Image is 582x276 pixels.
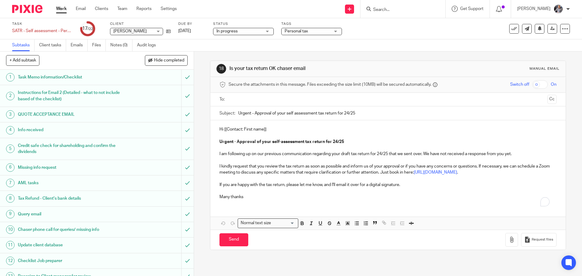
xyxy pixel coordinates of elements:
span: Secure the attachments in this message. Files exceeding the size limit (10MB) will be secured aut... [229,81,431,88]
div: 11 [6,241,15,249]
span: In progress [216,29,238,33]
span: Personal tax [285,29,308,33]
span: [PERSON_NAME] [113,29,147,33]
div: 6 [6,163,15,172]
button: Cc [547,95,557,104]
label: Due by [178,22,206,26]
a: [URL][DOMAIN_NAME] [414,170,457,175]
button: Request files [521,233,556,247]
img: Pixie [12,5,42,13]
a: Reports [136,6,152,12]
small: /22 [88,27,93,31]
div: To enrich screen reader interactions, please activate Accessibility in Grammarly extension settings [210,120,565,205]
a: Work [56,6,67,12]
label: Client [110,22,171,26]
a: Team [117,6,127,12]
h1: Tax Refund - Client's bank details [18,194,123,203]
span: On [551,81,557,88]
label: Task [12,22,73,26]
input: Search for option [273,220,295,226]
span: Switch off [510,81,529,88]
h1: Chaser phone call for queries/ missing info [18,225,123,234]
p: I kindly request that you review the tax return as soon as possible and inform us of your approva... [219,163,556,176]
h1: Credit safe check for shareholding and confirm the dividends [18,141,123,157]
a: Subtasks [12,39,35,51]
h1: Instructions for Email 2 (Detailed - what to not include based of the checklist) [18,88,123,104]
div: Search for option [238,218,298,228]
div: 12 [6,257,15,265]
span: Get Support [460,7,483,11]
h1: AML tasks [18,178,123,188]
a: Clients [95,6,108,12]
label: To: [219,96,226,102]
div: 18 [216,64,226,74]
div: 10 [6,225,15,234]
h1: Is your tax return OK chaser email [229,65,401,72]
h1: Update client database [18,241,123,250]
h1: Info received [18,125,123,135]
input: Search [373,7,427,13]
a: Email [76,6,86,12]
span: Hide completed [154,58,184,63]
p: Hi [[Contact: First name]] [219,126,556,132]
div: 1 [6,73,15,81]
span: Request files [532,237,553,242]
label: Subject: [219,110,235,116]
div: 7 [6,179,15,187]
h1: QUOTE ACCEPTANCE EMAIL [18,110,123,119]
h1: Checklist Job preparer [18,256,123,265]
div: 3 [6,110,15,119]
div: 17 [82,25,93,32]
label: Status [213,22,274,26]
h1: Missing info request [18,163,123,172]
strong: Urgent - Approval of your self-assessment tax return for 24/25 [219,140,344,144]
button: Hide completed [145,55,188,65]
div: Manual email [530,66,560,71]
div: 2 [6,92,15,100]
h1: Task Memo information/Checklist [18,73,123,82]
div: 4 [6,126,15,135]
p: Many thanks [219,194,556,200]
input: Send [219,233,248,246]
div: 5 [6,145,15,153]
span: [DATE] [178,29,191,33]
div: SATR - Self assessment - Personal tax return 24/25 [12,28,73,34]
h1: Query email [18,210,123,219]
a: Audit logs [137,39,160,51]
span: Normal text size [239,220,272,226]
p: [PERSON_NAME] [517,6,550,12]
p: If you are happy with the tax return, please let me know, and I'll email it over for a digital si... [219,182,556,188]
div: 9 [6,210,15,218]
button: + Add subtask [6,55,39,65]
div: 8 [6,194,15,203]
p: I am following up on our previous communication regarding your draft tax return for 24/25 that we... [219,151,556,157]
a: Client tasks [39,39,66,51]
a: Files [92,39,106,51]
a: Notes (0) [110,39,132,51]
a: Settings [161,6,177,12]
img: -%20%20-%20studio@ingrained.co.uk%20for%20%20-20220223%20at%20101413%20-%201W1A2026.jpg [554,4,563,14]
label: Tags [281,22,342,26]
a: Emails [71,39,88,51]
